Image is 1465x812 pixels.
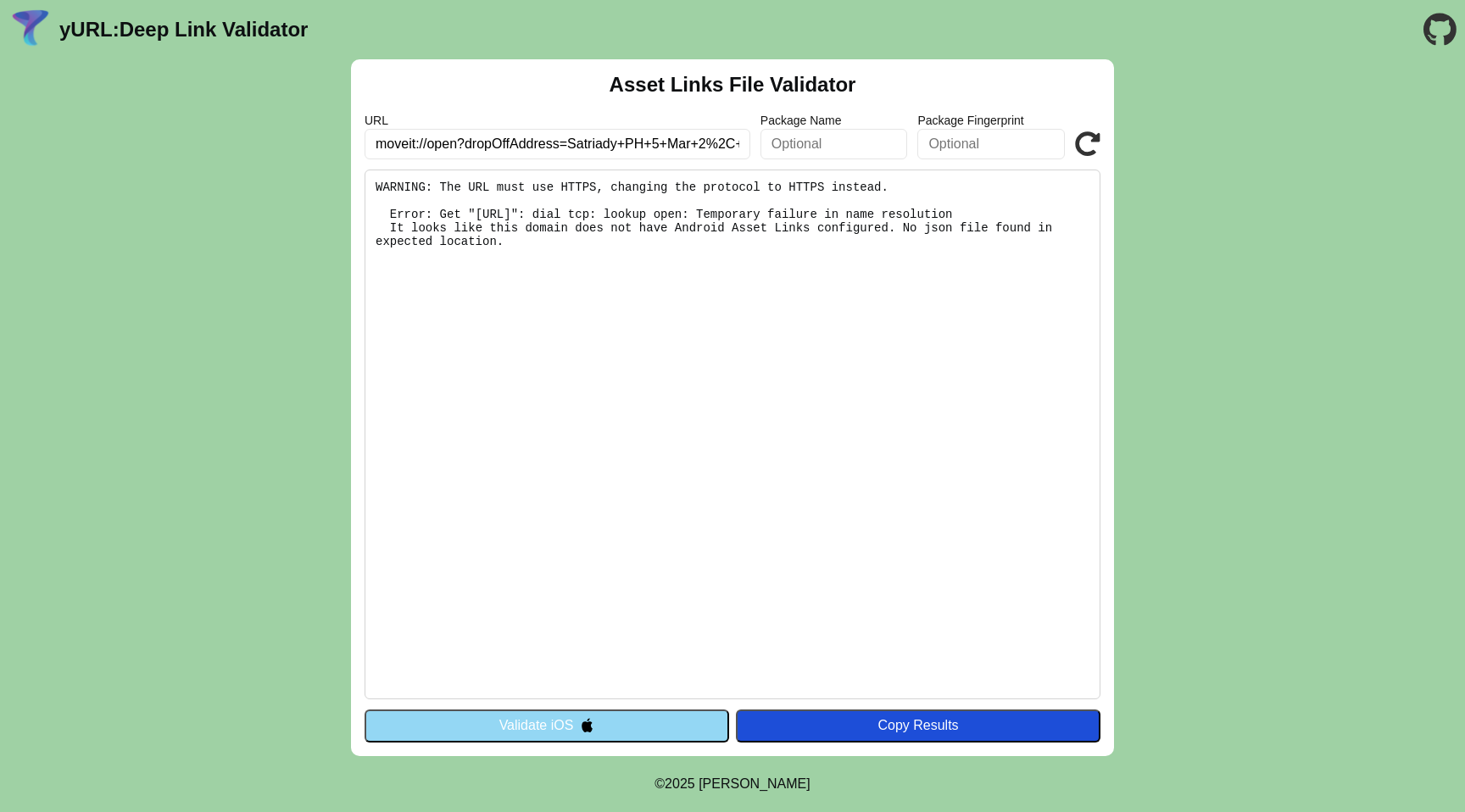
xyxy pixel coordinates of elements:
img: appleIcon.svg [580,718,594,732]
img: yURL Logo [8,8,53,52]
footer: © [655,756,810,812]
label: URL [365,114,750,127]
h2: Asset Links File Validator [610,73,856,97]
div: Copy Results [744,718,1092,733]
pre: WARNING: The URL must use HTTPS, changing the protocol to HTTPS instead. Error: Get "[URL]": dial... [365,170,1100,699]
input: Optional [917,129,1065,159]
span: 2025 [665,776,695,791]
input: Required [365,129,750,159]
a: yURL:Deep Link Validator [59,18,308,42]
input: Optional [760,129,908,159]
a: Michael Ibragimchayev's Personal Site [699,776,810,791]
button: Validate iOS [365,709,729,742]
label: Package Name [760,114,908,127]
label: Package Fingerprint [917,114,1065,127]
button: Copy Results [736,709,1100,742]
